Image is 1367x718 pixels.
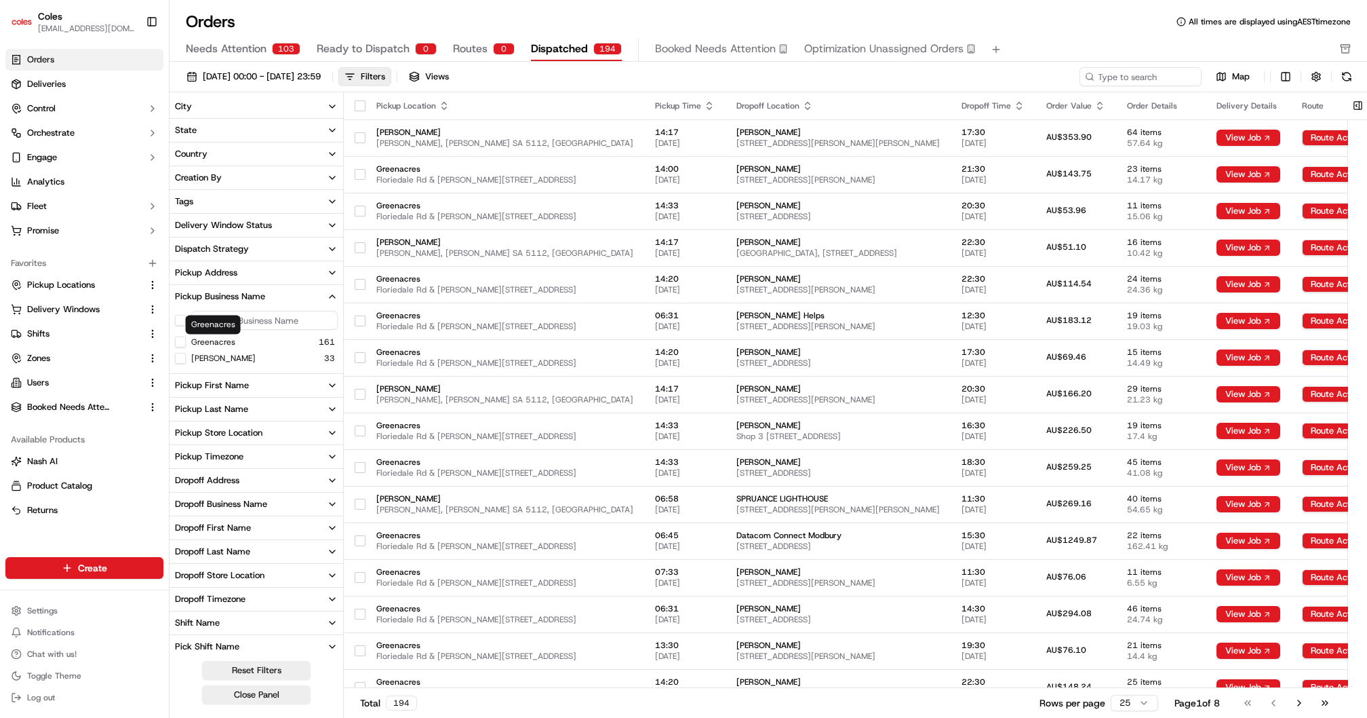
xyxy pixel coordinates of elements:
[170,564,343,587] button: Dropoff Store Location
[1046,315,1092,326] span: AU$183.12
[1216,459,1280,476] button: View Job
[1046,132,1092,143] span: AU$353.90
[191,353,256,364] button: [PERSON_NAME]
[5,171,163,193] a: Analytics
[115,198,125,209] div: 💻
[962,164,1025,174] span: 21:30
[175,148,207,160] div: Country
[175,641,239,653] div: Pick Shift Name
[736,284,940,295] span: [STREET_ADDRESS][PERSON_NAME]
[376,347,633,358] span: Greenacres
[1216,386,1280,402] button: View Job
[1189,16,1351,27] span: All times are displayed using AEST timezone
[14,198,24,209] div: 📗
[1127,284,1195,295] span: 24.36 kg
[736,248,940,259] span: [GEOGRAPHIC_DATA], [STREET_ADDRESS]
[655,200,715,211] span: 14:33
[1127,200,1195,211] span: 11 items
[186,11,235,33] h1: Orders
[5,323,163,345] button: Shifts
[1337,67,1356,86] button: Refresh
[736,321,940,332] span: [STREET_ADDRESS][PERSON_NAME]
[170,588,343,611] button: Dropoff Timezone
[5,688,163,707] button: Log out
[415,43,437,55] div: 0
[1127,138,1195,149] span: 57.64 kg
[11,328,142,340] a: Shifts
[27,504,58,516] span: Returns
[962,420,1025,431] span: 16:30
[655,420,715,431] span: 14:33
[5,73,163,95] a: Deliveries
[5,5,140,38] button: ColesColes[EMAIL_ADDRESS][DOMAIN_NAME]
[170,143,343,166] button: Country
[1216,242,1280,253] a: View Job
[231,134,247,150] button: Start new chat
[1127,248,1195,259] span: 10.42 kg
[736,358,940,369] span: [STREET_ADDRESS]
[425,71,449,83] span: Views
[5,666,163,685] button: Toggle Theme
[1046,242,1086,252] span: AU$51.10
[962,138,1025,149] span: [DATE]
[27,54,54,66] span: Orders
[170,398,343,421] button: Pickup Last Name
[962,358,1025,369] span: [DATE]
[175,403,248,415] div: Pickup Last Name
[38,10,62,23] span: Coles
[5,147,163,168] button: Engage
[1046,352,1086,362] span: AU$69.46
[170,285,343,308] button: Pickup Business Name
[175,474,239,487] div: Dropoff Address
[11,11,33,33] img: Coles
[5,623,163,642] button: Notifications
[1216,496,1280,512] button: View Job
[5,122,163,144] button: Orchestrate
[5,274,163,296] button: Pickup Locations
[272,43,300,55] div: 103
[338,67,391,86] button: Filters
[736,394,940,405] span: [STREET_ADDRESS][PERSON_NAME]
[593,43,622,55] div: 194
[655,248,715,259] span: [DATE]
[27,455,58,468] span: Nash AI
[27,102,56,115] span: Control
[736,127,940,138] span: [PERSON_NAME]
[962,310,1025,321] span: 12:30
[170,635,343,658] button: Pick Shift Name
[27,649,77,660] span: Chat with us!
[202,661,311,680] button: Reset Filters
[376,164,633,174] span: Greenacres
[962,347,1025,358] span: 17:30
[170,374,343,397] button: Pickup First Name
[1216,609,1280,620] a: View Job
[27,197,104,210] span: Knowledge Base
[11,455,158,468] a: Nash AI
[324,353,335,364] span: 33
[5,252,163,274] div: Favorites
[376,273,633,284] span: Greenacres
[655,358,715,369] span: [DATE]
[5,220,163,242] button: Promise
[736,100,940,111] div: Dropoff Location
[1127,358,1195,369] span: 14.49 kg
[962,127,1025,138] span: 17:30
[1216,645,1280,656] a: View Job
[403,67,455,86] button: Views
[1216,535,1280,546] a: View Job
[186,315,241,334] div: Greenacres
[5,299,163,320] button: Delivery Windows
[655,100,715,111] div: Pickup Time
[5,372,163,394] button: Users
[170,261,343,284] button: Pickup Address
[170,540,343,563] button: Dropoff Last Name
[736,200,940,211] span: [PERSON_NAME]
[38,23,135,34] span: [EMAIL_ADDRESS][DOMAIN_NAME]
[804,41,964,57] span: Optimization Unassigned Orders
[1216,132,1280,143] a: View Job
[655,41,776,57] span: Booked Needs Attention
[11,279,142,291] a: Pickup Locations
[1216,682,1280,693] a: View Job
[1127,127,1195,138] span: 64 items
[655,383,715,394] span: 14:17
